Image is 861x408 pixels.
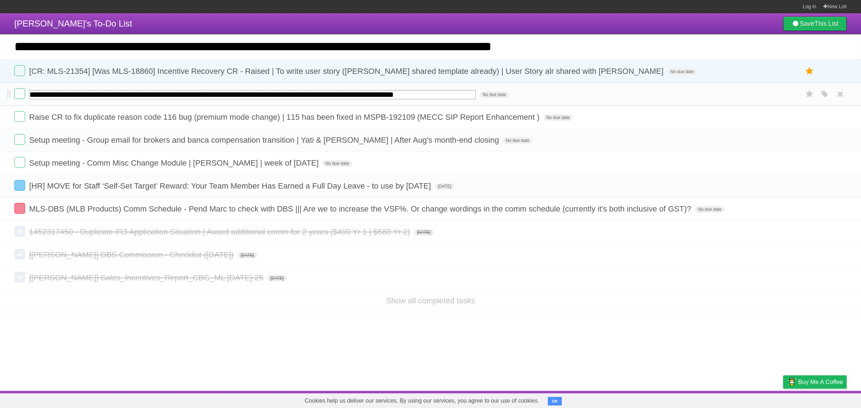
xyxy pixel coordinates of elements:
span: [CR: MLS-21354] [Was MLS-18860] Incentive Recovery CR - Raised | To write user story ([PERSON_NAM... [29,67,665,76]
label: Star task [803,88,817,100]
label: Done [14,88,25,99]
span: 1452317450 - Duplicate IR3 Application Situation | Award additional comm for 2 years ($400 Yr 1 |... [29,227,412,236]
span: [DATE] [238,252,257,258]
button: OK [548,397,562,405]
label: Done [14,65,25,76]
span: [[PERSON_NAME]] Sales_Incentives_Report_CBG_ML [DATE]-25 [29,273,265,282]
label: Done [14,249,25,260]
a: Terms [749,393,765,406]
label: Done [14,226,25,237]
span: [DATE] [267,275,287,281]
span: No due date [668,68,697,75]
span: [HR] MOVE for Staff ‘Self-Set Target’ Reward: Your Team Member Has Earned a Full Day Leave - to u... [29,181,433,190]
span: No due date [323,160,352,167]
label: Done [14,111,25,122]
a: Buy me a coffee [783,375,847,389]
span: Cookies help us deliver our services. By using our services, you agree to our use of cookies. [297,394,546,408]
span: Setup meeting - Group email for brokers and banca compensation transition | Yati & [PERSON_NAME] ... [29,136,501,144]
span: No due date [695,206,724,213]
a: SaveThis List [783,16,847,31]
span: No due date [503,137,532,144]
b: This List [814,20,838,27]
label: Done [14,134,25,145]
a: Privacy [774,393,792,406]
span: [DATE] [435,183,454,190]
span: Buy me a coffee [798,376,843,388]
span: Raise CR to fix duplicate reason code 116 bug (premium mode change) | 115 has been fixed in MSPB-... [29,113,541,122]
span: [[PERSON_NAME]] DBS Commission - Checklist ([DATE]) [29,250,235,259]
a: Developers [711,393,740,406]
a: Suggest a feature [801,393,847,406]
span: [DATE] [414,229,433,236]
label: Done [14,180,25,191]
label: Done [14,203,25,214]
a: About [688,393,703,406]
span: Setup meeting - Comm Misc Change Module | [PERSON_NAME] | week of [DATE] [29,158,320,167]
span: [PERSON_NAME]'s To-Do List [14,19,132,28]
label: Star task [803,65,817,77]
label: Done [14,272,25,283]
span: No due date [480,91,509,98]
a: Show all completed tasks [386,296,475,305]
img: Buy me a coffee [787,376,796,388]
span: MLS-DBS (MLB Products) Comm Schedule - Pend Marc to check with DBS ||| Are we to increase the VSF... [29,204,693,213]
span: No due date [544,114,573,121]
label: Done [14,157,25,168]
